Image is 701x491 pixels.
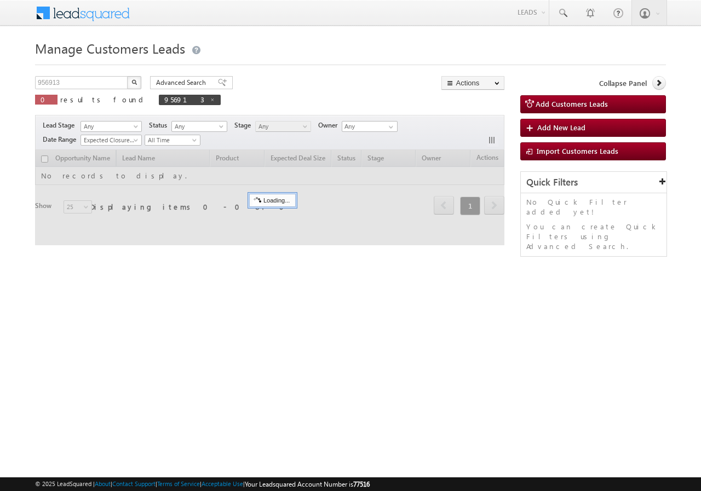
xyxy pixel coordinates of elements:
[81,135,138,145] span: Expected Closure Date
[112,480,156,487] a: Contact Support
[318,120,342,130] span: Owner
[145,135,197,145] span: All Time
[35,39,185,57] span: Manage Customers Leads
[342,121,398,132] input: Type to Search
[202,480,243,487] a: Acceptable Use
[172,122,224,131] span: Any
[245,480,370,488] span: Your Leadsquared Account Number is
[81,135,142,146] a: Expected Closure Date
[156,78,209,88] span: Advanced Search
[441,76,504,90] button: Actions
[536,99,608,108] span: Add Customers Leads
[255,121,311,132] a: Any
[35,479,370,489] span: © 2025 LeadSquared | | | | |
[43,135,81,145] span: Date Range
[521,172,666,193] div: Quick Filters
[81,122,138,131] span: Any
[164,95,204,104] span: 956913
[256,122,308,131] span: Any
[537,123,585,132] span: Add New Lead
[234,120,255,130] span: Stage
[131,79,137,85] img: Search
[383,122,397,132] a: Show All Items
[171,121,227,132] a: Any
[60,95,147,104] span: results found
[43,120,79,130] span: Lead Stage
[157,480,200,487] a: Terms of Service
[149,120,171,130] span: Status
[249,194,296,207] div: Loading...
[145,135,200,146] a: All Time
[526,222,661,251] p: You can create Quick Filters using Advanced Search.
[41,95,52,104] span: 0
[599,78,647,88] span: Collapse Panel
[526,197,661,217] p: No Quick Filter added yet!
[81,121,142,132] a: Any
[95,480,111,487] a: About
[353,480,370,488] span: 77516
[537,146,618,155] span: Import Customers Leads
